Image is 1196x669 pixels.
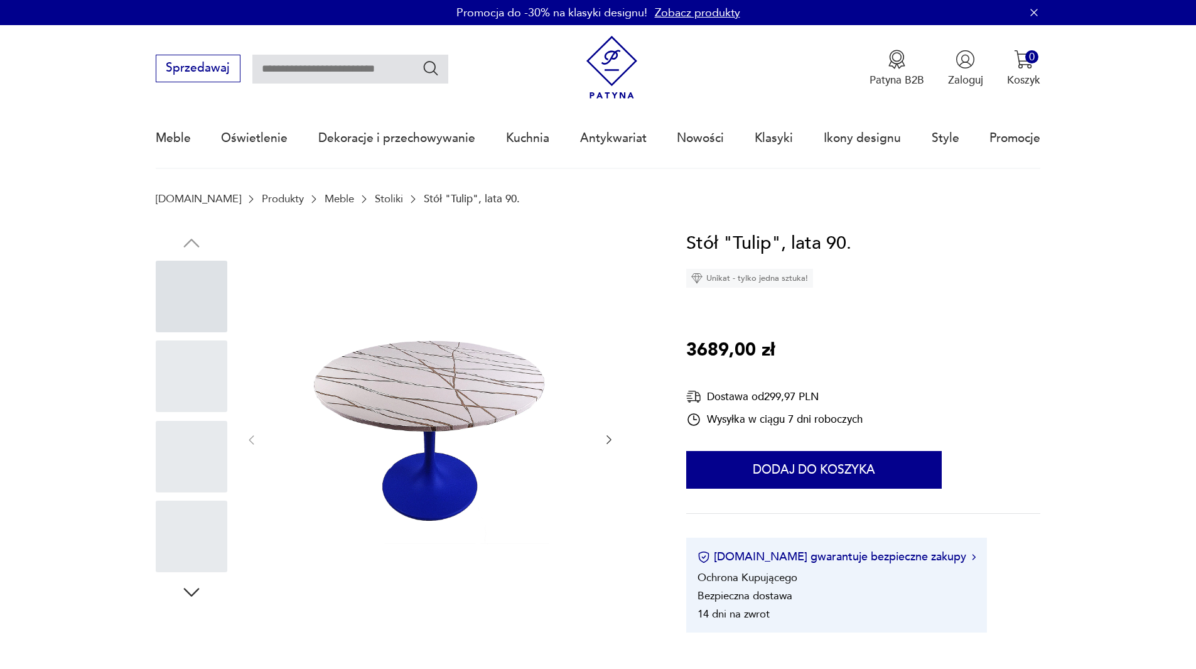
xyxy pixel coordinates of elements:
[580,36,644,99] img: Patyna - sklep z meblami i dekoracjami vintage
[870,73,924,87] p: Patyna B2B
[686,336,775,365] p: 3689,00 zł
[1007,50,1040,87] button: 0Koszyk
[698,570,797,585] li: Ochrona Kupującego
[686,229,851,258] h1: Stół "Tulip", lata 90.
[691,273,703,284] img: Ikona diamentu
[989,109,1040,167] a: Promocje
[698,551,710,563] img: Ikona certyfikatu
[932,109,959,167] a: Style
[422,59,440,77] button: Szukaj
[156,64,240,74] a: Sprzedawaj
[956,50,975,69] img: Ikonka użytkownika
[686,451,942,489] button: Dodaj do koszyka
[948,50,983,87] button: Zaloguj
[580,109,647,167] a: Antykwariat
[972,554,976,560] img: Ikona strzałki w prawo
[870,50,924,87] a: Ikona medaluPatyna B2B
[318,109,475,167] a: Dekoracje i przechowywanie
[655,5,740,21] a: Zobacz produkty
[325,193,354,205] a: Meble
[686,269,813,288] div: Unikat - tylko jedna sztuka!
[698,589,792,603] li: Bezpieczna dostawa
[1025,50,1038,63] div: 0
[456,5,647,21] p: Promocja do -30% na klasyki designu!
[698,607,770,621] li: 14 dni na zwrot
[948,73,983,87] p: Zaloguj
[698,549,976,565] button: [DOMAIN_NAME] gwarantuje bezpieczne zakupy
[262,193,304,205] a: Produkty
[156,109,191,167] a: Meble
[156,193,241,205] a: [DOMAIN_NAME]
[375,193,403,205] a: Stoliki
[273,229,588,649] img: Zdjęcie produktu Stół "Tulip", lata 90.
[686,389,863,405] div: Dostawa od 299,97 PLN
[424,193,520,205] p: Stół "Tulip", lata 90.
[156,55,240,82] button: Sprzedawaj
[887,50,907,69] img: Ikona medalu
[506,109,549,167] a: Kuchnia
[677,109,724,167] a: Nowości
[1007,73,1040,87] p: Koszyk
[824,109,901,167] a: Ikony designu
[686,389,701,405] img: Ikona dostawy
[1014,50,1033,69] img: Ikona koszyka
[870,50,924,87] button: Patyna B2B
[221,109,288,167] a: Oświetlenie
[686,412,863,427] div: Wysyłka w ciągu 7 dni roboczych
[755,109,793,167] a: Klasyki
